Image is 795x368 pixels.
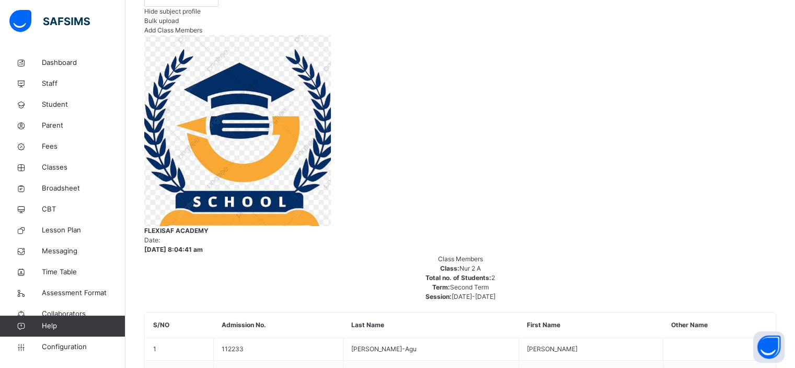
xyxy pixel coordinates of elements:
span: FLEXISAF ACADEMY [144,226,776,236]
span: Second Term [450,283,489,291]
span: Configuration [42,342,125,352]
span: Lesson Plan [42,225,125,236]
span: Total no. of Students: [425,274,491,282]
span: Class Members [438,255,483,263]
td: [PERSON_NAME] [519,338,663,361]
span: Session: [425,293,452,300]
span: 2 [491,274,495,282]
span: CBT [42,204,125,215]
span: Time Table [42,267,125,277]
span: Hide subject profile [144,7,201,15]
span: Date: [144,236,160,244]
span: Bulk upload [144,17,179,25]
button: Open asap [753,331,785,363]
span: Assessment Format [42,288,125,298]
span: Help [42,321,125,331]
span: Staff [42,79,125,89]
span: Add Class Members [144,26,202,34]
span: Fees [42,141,125,152]
td: 112233 [214,338,343,361]
span: Broadsheet [42,183,125,194]
th: Last Name [343,313,519,338]
img: safsims [9,10,90,32]
td: [PERSON_NAME]-Agu [343,338,519,361]
td: 1 [145,338,214,361]
th: First Name [519,313,663,338]
span: Dashboard [42,58,125,68]
span: Messaging [42,246,125,257]
span: Classes [42,162,125,173]
img: fla.png [144,35,331,226]
span: Nur 2 A [459,264,481,272]
span: [DATE]-[DATE] [452,293,496,300]
span: Term: [432,283,450,291]
span: Class: [440,264,459,272]
span: Collaborators [42,309,125,319]
th: Admission No. [214,313,343,338]
span: [DATE] 8:04:41 am [144,245,776,254]
span: Student [42,99,125,110]
span: Parent [42,120,125,131]
th: S/NO [145,313,214,338]
th: Other Name [663,313,776,338]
